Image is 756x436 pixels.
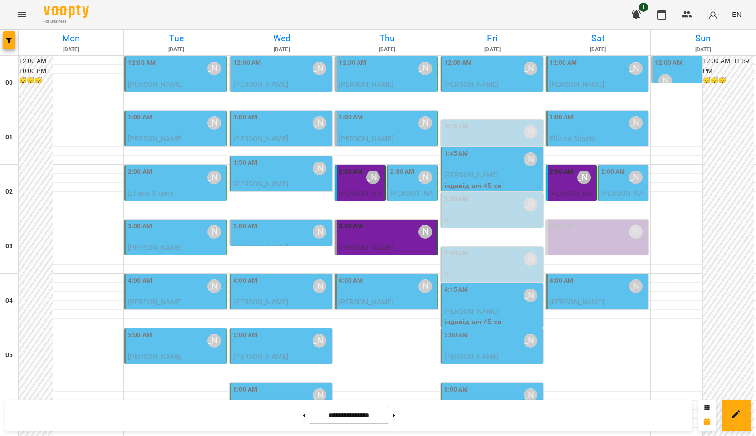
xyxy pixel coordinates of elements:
[418,171,432,184] div: Курбанова Софія
[233,330,257,340] label: 5:00 AM
[233,144,330,155] p: індивід МА 45 хв
[707,8,719,21] img: avatar_s.png
[231,31,333,45] h6: Wed
[233,90,330,101] p: індивід МА 45 хв
[339,144,435,155] p: індивід МА 45 хв
[233,58,261,68] label: 12:00 AM
[444,249,468,259] label: 3:30 AM
[128,144,225,155] p: Індивідуальні ма англ 45
[313,162,326,175] div: Курбанова Софія
[5,78,13,88] h6: 00
[547,45,649,54] h6: [DATE]
[524,125,537,139] div: Курбанова Софія
[128,276,152,286] label: 4:00 AM
[444,58,472,68] label: 12:00 AM
[524,152,537,166] div: Курбанова Софія
[128,113,152,122] label: 1:00 AM
[233,385,257,395] label: 6:00 AM
[19,56,53,76] h6: 12:00 AM - 10:00 PM
[128,167,152,177] label: 2:00 AM
[128,253,225,264] p: індивід шч 45 хв
[524,198,537,211] div: Курбанова Софія
[5,132,13,142] h6: 01
[207,225,221,239] div: Курбанова Софія
[20,31,122,45] h6: Mon
[233,80,288,88] span: [PERSON_NAME]
[128,243,183,252] span: [PERSON_NAME]
[233,180,288,188] span: [PERSON_NAME]
[339,167,363,177] label: 2:00 AM
[128,80,183,88] span: [PERSON_NAME]
[728,6,745,23] button: EN
[128,298,183,306] span: [PERSON_NAME]
[366,171,380,184] div: Курбанова Софія
[339,276,363,286] label: 4:00 AM
[444,90,541,101] p: індивід шч англ 45 хв
[339,189,381,208] span: [PERSON_NAME]
[444,142,541,153] p: 0
[444,122,468,132] label: 1:15 AM
[207,279,221,293] div: Курбанова Софія
[128,362,225,373] p: індивід МА 45 хв
[207,171,221,184] div: Курбанова Софія
[390,167,414,177] label: 2:00 AM
[339,308,435,318] p: індивід МА 45 хв
[5,241,13,251] h6: 03
[703,56,754,76] h6: 12:00 AM - 11:59 PM
[207,62,221,75] div: Курбанова Софія
[336,45,438,54] h6: [DATE]
[601,189,643,208] span: [PERSON_NAME]
[550,189,592,208] span: [PERSON_NAME]
[339,134,393,143] span: [PERSON_NAME]
[128,308,225,318] p: індивід МА 45 хв
[550,221,574,231] label: 3:00 AM
[550,90,646,101] p: індивід шч англ 45 хв
[231,45,333,54] h6: [DATE]
[524,334,537,348] div: Курбанова Софія
[125,31,227,45] h6: Tue
[44,5,89,18] img: Voopty Logo
[547,31,649,45] h6: Sat
[444,307,499,315] span: [PERSON_NAME]
[524,62,537,75] div: Курбанова Софія
[629,116,643,130] div: Курбанова Софія
[233,298,288,306] span: [PERSON_NAME]
[444,181,541,191] p: індивід шч 45 хв
[128,199,225,210] p: індивід МА 45 хв
[418,116,432,130] div: Курбанова Софія
[233,362,330,373] p: індивід МА 45 хв
[339,113,363,122] label: 1:00 AM
[339,221,363,231] label: 3:00 AM
[444,80,499,88] span: [PERSON_NAME]
[442,45,544,54] h6: [DATE]
[5,350,13,360] h6: 05
[233,134,288,143] span: [PERSON_NAME]
[313,334,326,348] div: Курбанова Софія
[655,58,682,68] label: 12:00 AM
[550,167,574,177] label: 2:00 AM
[5,296,13,306] h6: 04
[629,62,643,75] div: Курбанова Софія
[524,289,537,302] div: Курбанова Софія
[601,167,625,177] label: 2:00 AM
[444,226,541,247] p: індивід МА 45 хв ([PERSON_NAME])
[128,90,225,101] p: індивід шч англ 45 хв
[128,189,174,197] span: Elliana Slipets
[418,279,432,293] div: Курбанова Софія
[444,280,541,302] p: індивід МА 45 хв ([PERSON_NAME])
[550,242,646,253] p: 0
[19,76,53,86] h6: 😴😴😴
[550,113,574,122] label: 1:00 AM
[128,58,156,68] label: 12:00 AM
[444,317,541,328] p: індивід шч 45 хв
[639,3,648,12] span: 1
[444,385,468,395] label: 6:00 AM
[128,352,183,361] span: [PERSON_NAME]
[444,285,468,295] label: 4:15 AM
[233,308,330,318] p: індивід МА 45 хв
[550,276,574,286] label: 4:00 AM
[444,171,499,179] span: [PERSON_NAME]
[629,225,643,239] div: Курбанова Софія
[550,144,646,155] p: індивід МА 45 хв
[444,362,541,373] p: індивід МА 45 хв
